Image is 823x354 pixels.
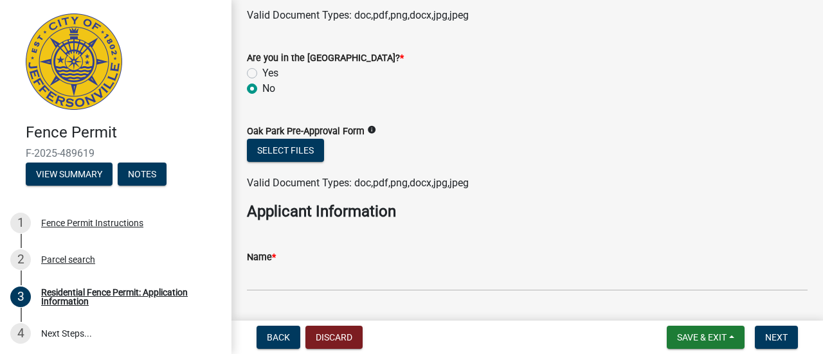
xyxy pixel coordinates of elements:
[41,218,143,227] div: Fence Permit Instructions
[10,323,31,344] div: 4
[247,139,324,162] button: Select files
[367,125,376,134] i: info
[667,326,745,349] button: Save & Exit
[247,9,469,21] span: Valid Document Types: doc,pdf,png,docx,jpg,jpeg
[765,332,788,342] span: Next
[118,163,167,186] button: Notes
[755,326,798,349] button: Next
[247,177,469,189] span: Valid Document Types: doc,pdf,png,docx,jpg,jpeg
[247,253,276,262] label: Name
[677,332,727,342] span: Save & Exit
[247,127,365,136] label: Oak Park Pre-Approval Form
[267,332,290,342] span: Back
[26,123,221,142] h4: Fence Permit
[10,249,31,270] div: 2
[41,288,211,306] div: Residential Fence Permit: Application Information
[262,66,278,81] label: Yes
[41,255,95,264] div: Parcel search
[305,326,363,349] button: Discard
[118,170,167,180] wm-modal-confirm: Notes
[26,170,113,180] wm-modal-confirm: Summary
[26,147,206,159] span: F-2025-489619
[247,202,396,220] strong: Applicant Information
[10,213,31,233] div: 1
[10,287,31,307] div: 3
[26,163,113,186] button: View Summary
[247,54,404,63] label: Are you in the [GEOGRAPHIC_DATA]?
[257,326,300,349] button: Back
[26,13,122,110] img: City of Jeffersonville, Indiana
[262,81,275,96] label: No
